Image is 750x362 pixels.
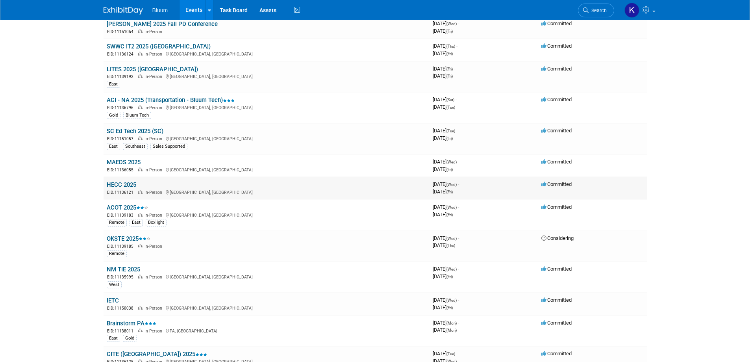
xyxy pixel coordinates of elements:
img: In-Person Event [138,136,143,140]
a: HECC 2025 [107,181,136,188]
span: [DATE] [433,20,459,26]
span: Committed [541,159,572,165]
span: Committed [541,66,572,72]
div: [GEOGRAPHIC_DATA], [GEOGRAPHIC_DATA] [107,273,426,280]
a: NM TIE 2025 [107,266,140,273]
img: In-Person Event [138,213,143,217]
a: ACOT 2025 [107,204,148,211]
span: EID: 11150038 [107,306,137,310]
span: (Fri) [446,52,453,56]
span: [DATE] [433,50,453,56]
span: Committed [541,97,572,102]
span: [DATE] [433,135,453,141]
a: IETC [107,297,119,304]
span: (Fri) [446,190,453,194]
span: In-Person [144,29,165,34]
span: - [458,297,459,303]
img: ExhibitDay [104,7,143,15]
span: Committed [541,351,572,356]
span: [DATE] [433,128,457,134]
span: (Wed) [446,205,457,210]
span: In-Person [144,105,165,110]
span: Committed [541,43,572,49]
span: (Thu) [446,44,455,48]
span: In-Person [144,213,165,218]
img: In-Person Event [138,306,143,310]
div: East [130,219,143,226]
span: - [458,20,459,26]
div: Bluum Tech [123,112,151,119]
a: ACI - NA 2025 (Transportation - Bluum Tech) [107,97,235,104]
span: [DATE] [433,104,455,110]
div: Sales Supported [150,143,187,150]
div: [GEOGRAPHIC_DATA], [GEOGRAPHIC_DATA] [107,189,426,195]
span: [DATE] [433,189,453,195]
div: East [107,143,120,150]
span: - [458,159,459,165]
a: OKSTE 2025 [107,235,150,242]
span: In-Person [144,306,165,311]
span: (Fri) [446,67,453,71]
span: [DATE] [433,159,459,165]
span: [DATE] [433,66,455,72]
a: MAEDS 2025 [107,159,141,166]
span: (Fri) [446,136,453,141]
span: [DATE] [433,73,453,79]
div: Boxlight [146,219,167,226]
span: [DATE] [433,204,459,210]
span: [DATE] [433,166,453,172]
span: - [456,43,457,49]
div: Gold [107,112,120,119]
span: (Tue) [446,105,455,110]
span: Bluum [152,7,168,13]
span: EID: 11135995 [107,275,137,279]
span: EID: 11139192 [107,74,137,79]
span: In-Person [144,136,165,141]
div: Remote [107,219,127,226]
span: - [458,266,459,272]
div: PA, [GEOGRAPHIC_DATA] [107,327,426,334]
span: (Wed) [446,182,457,187]
div: West [107,281,122,288]
span: (Fri) [446,275,453,279]
img: In-Person Event [138,190,143,194]
div: Southeast [123,143,148,150]
span: [DATE] [433,28,453,34]
span: [DATE] [433,266,459,272]
div: [GEOGRAPHIC_DATA], [GEOGRAPHIC_DATA] [107,104,426,111]
span: (Fri) [446,29,453,33]
img: Kellie Noller [624,3,639,18]
a: [PERSON_NAME] 2025 Fall PD Conference [107,20,218,28]
span: - [458,181,459,187]
span: In-Person [144,275,165,280]
span: [DATE] [433,43,457,49]
span: (Fri) [446,213,453,217]
span: [DATE] [433,320,459,326]
span: - [458,204,459,210]
span: Committed [541,128,572,134]
span: Committed [541,266,572,272]
span: (Sat) [446,98,454,102]
img: In-Person Event [138,74,143,78]
div: [GEOGRAPHIC_DATA], [GEOGRAPHIC_DATA] [107,212,426,218]
span: (Tue) [446,352,455,356]
span: (Wed) [446,22,457,26]
div: [GEOGRAPHIC_DATA], [GEOGRAPHIC_DATA] [107,73,426,80]
a: Brainstorm PA [107,320,156,327]
span: (Wed) [446,160,457,164]
span: In-Person [144,167,165,173]
a: SC Ed Tech 2025 (SC) [107,128,163,135]
span: [DATE] [433,235,459,241]
span: EID: 11138011 [107,329,137,333]
a: Search [578,4,614,17]
span: - [458,320,459,326]
span: EID: 11151057 [107,137,137,141]
div: Gold [123,335,137,342]
span: (Fri) [446,167,453,172]
span: In-Person [144,52,165,57]
span: (Mon) [446,321,457,325]
img: In-Person Event [138,244,143,248]
span: Committed [541,320,572,326]
span: [DATE] [433,351,457,356]
span: Search [589,7,607,13]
